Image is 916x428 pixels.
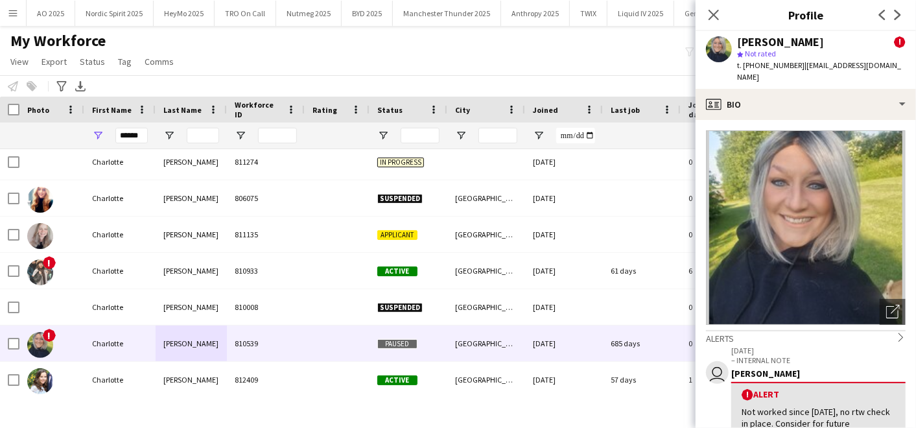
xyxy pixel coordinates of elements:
[156,326,227,361] div: [PERSON_NAME]
[447,326,525,361] div: [GEOGRAPHIC_DATA]
[455,105,470,115] span: City
[737,36,824,48] div: [PERSON_NAME]
[80,56,105,67] span: Status
[342,1,393,26] button: BYD 2025
[156,289,227,325] div: [PERSON_NAME]
[681,180,765,216] div: 0
[737,60,901,82] span: | [EMAIL_ADDRESS][DOMAIN_NAME]
[570,1,607,26] button: TWIX
[401,128,440,143] input: Status Filter Input
[92,105,132,115] span: First Name
[27,259,53,285] img: Charlotte Ritchie
[156,217,227,252] div: [PERSON_NAME]
[235,100,281,119] span: Workforce ID
[742,388,895,401] div: Alert
[10,56,29,67] span: View
[258,128,297,143] input: Workforce ID Filter Input
[556,128,595,143] input: Joined Filter Input
[447,180,525,216] div: [GEOGRAPHIC_DATA]
[84,180,156,216] div: Charlotte
[377,339,417,349] span: Paused
[880,299,906,325] div: Open photos pop-in
[731,346,906,355] p: [DATE]
[156,180,227,216] div: [PERSON_NAME]
[447,217,525,252] div: [GEOGRAPHIC_DATA]
[227,362,305,398] div: 812409
[276,1,342,26] button: Nutmeg 2025
[611,105,640,115] span: Last job
[227,326,305,361] div: 810539
[377,105,403,115] span: Status
[737,60,804,70] span: t. [PHONE_NUMBER]
[525,253,603,289] div: [DATE]
[525,289,603,325] div: [DATE]
[84,362,156,398] div: Charlotte
[607,1,674,26] button: Liquid IV 2025
[227,289,305,325] div: 810008
[163,130,175,141] button: Open Filter Menu
[27,332,53,358] img: Charlotte Tilley
[377,375,417,385] span: Active
[681,144,765,180] div: 0
[706,130,906,325] img: Crew avatar or photo
[681,253,765,289] div: 6
[377,194,423,204] span: Suspended
[75,53,110,70] a: Status
[706,330,906,344] div: Alerts
[377,158,424,167] span: In progress
[92,130,104,141] button: Open Filter Menu
[118,56,132,67] span: Tag
[113,53,137,70] a: Tag
[27,1,75,26] button: AO 2025
[525,362,603,398] div: [DATE]
[156,362,227,398] div: [PERSON_NAME]
[312,105,337,115] span: Rating
[36,53,72,70] a: Export
[603,253,681,289] div: 61 days
[156,253,227,289] div: [PERSON_NAME]
[745,49,776,58] span: Not rated
[27,187,53,213] img: Charlotte Pringle
[54,78,69,94] app-action-btn: Advanced filters
[154,1,215,26] button: HeyMo 2025
[227,144,305,180] div: 811274
[115,128,148,143] input: First Name Filter Input
[227,180,305,216] div: 806075
[455,130,467,141] button: Open Filter Menu
[501,1,570,26] button: Anthropy 2025
[603,362,681,398] div: 57 days
[73,78,88,94] app-action-btn: Export XLSX
[447,362,525,398] div: [GEOGRAPHIC_DATA]
[41,56,67,67] span: Export
[478,128,517,143] input: City Filter Input
[681,326,765,361] div: 0
[696,6,916,23] h3: Profile
[163,105,202,115] span: Last Name
[674,1,738,26] button: Genesis 2025
[227,253,305,289] div: 810933
[894,36,906,48] span: !
[525,144,603,180] div: [DATE]
[447,253,525,289] div: [GEOGRAPHIC_DATA]
[533,105,558,115] span: Joined
[84,253,156,289] div: Charlotte
[84,326,156,361] div: Charlotte
[377,230,417,240] span: Applicant
[215,1,276,26] button: TRO On Call
[5,53,34,70] a: View
[187,128,219,143] input: Last Name Filter Input
[533,130,545,141] button: Open Filter Menu
[525,217,603,252] div: [DATE]
[139,53,179,70] a: Comms
[156,144,227,180] div: [PERSON_NAME]
[681,289,765,325] div: 0
[525,180,603,216] div: [DATE]
[27,223,53,249] img: Charlotte Rhoades
[525,326,603,361] div: [DATE]
[43,329,56,342] span: !
[696,89,916,120] div: Bio
[681,362,765,398] div: 1
[731,355,906,365] p: – INTERNAL NOTE
[235,130,246,141] button: Open Filter Menu
[603,326,681,361] div: 685 days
